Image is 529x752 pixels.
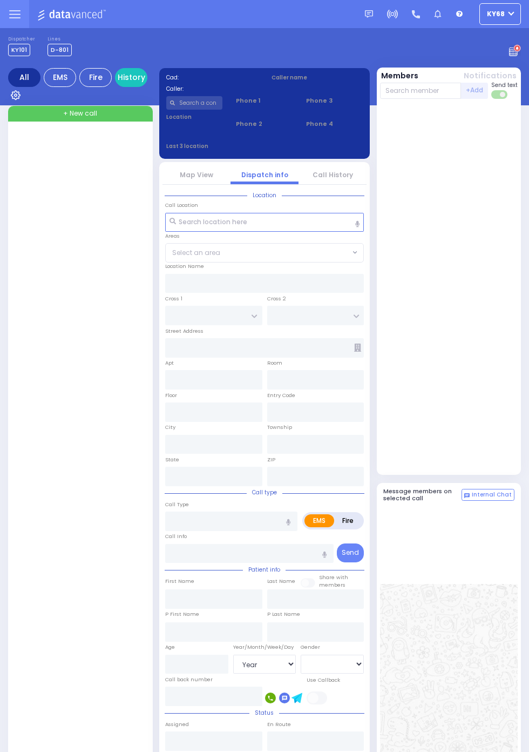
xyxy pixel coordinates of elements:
span: Patient info [243,566,286,574]
h5: Message members on selected call [383,488,462,502]
span: D-801 [48,44,72,56]
label: Location [166,113,223,121]
label: Lines [48,36,72,43]
label: Call back number [165,676,213,683]
span: Phone 4 [306,119,363,129]
label: Age [165,643,175,651]
label: Gender [301,643,320,651]
label: State [165,456,179,464]
label: Call Info [165,533,187,540]
a: Map View [180,170,213,179]
input: Search a contact [166,96,223,110]
small: Share with [319,574,348,581]
div: Year/Month/Week/Day [233,643,296,651]
label: Cross 1 [165,295,182,303]
label: Assigned [165,721,189,728]
img: Logo [37,8,109,21]
span: Call type [247,488,282,496]
label: Cad: [166,73,258,82]
span: Phone 3 [306,96,363,105]
label: Last 3 location [166,142,265,150]
label: ZIP [267,456,275,464]
label: Apt [165,359,174,367]
label: Caller name [272,73,363,82]
span: Send text [491,81,518,89]
label: Dispatcher [8,36,35,43]
span: Location [247,191,282,199]
span: Internal Chat [472,491,512,499]
label: Room [267,359,282,367]
img: message.svg [365,10,373,18]
button: Send [337,543,364,562]
button: Internal Chat [462,489,514,501]
span: Phone 2 [236,119,293,129]
div: All [8,68,40,87]
span: members [319,581,345,588]
label: Call Type [165,501,189,508]
span: Other building occupants [354,344,361,352]
label: Turn off text [491,89,508,100]
label: EMS [304,514,334,527]
label: City [165,424,175,431]
label: Last Name [267,578,295,585]
label: Caller: [166,85,258,93]
button: ky68 [479,3,521,25]
a: Dispatch info [241,170,288,179]
span: Status [249,709,279,717]
label: Call Location [165,202,198,209]
label: Township [267,424,292,431]
span: KY101 [8,44,30,56]
div: EMS [44,68,76,87]
div: Fire [79,68,112,87]
a: History [115,68,147,87]
label: First Name [165,578,194,585]
label: Entry Code [267,392,295,399]
a: Call History [313,170,353,179]
label: Use Callback [307,676,340,684]
label: P First Name [165,610,199,618]
label: En Route [267,721,291,728]
label: Areas [165,232,180,240]
span: ky68 [487,9,505,19]
img: comment-alt.png [464,493,470,499]
span: + New call [63,109,97,118]
input: Search member [380,83,462,99]
label: Fire [334,514,362,527]
label: Floor [165,392,177,399]
button: Members [381,70,418,82]
span: Phone 1 [236,96,293,105]
span: Select an area [172,248,220,258]
button: Notifications [464,70,517,82]
label: Street Address [165,327,204,335]
input: Search location here [165,213,364,232]
label: P Last Name [267,610,300,618]
label: Location Name [165,263,204,270]
label: Cross 2 [267,295,286,303]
